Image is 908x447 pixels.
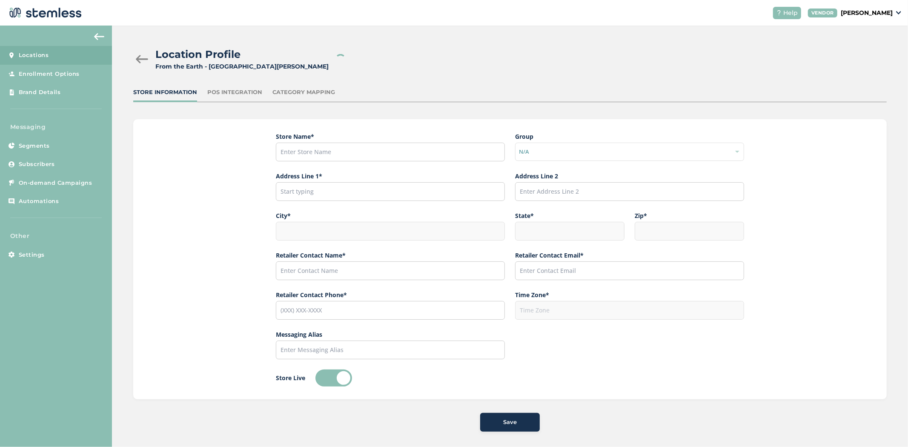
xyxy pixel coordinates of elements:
[276,373,305,382] label: Store Live
[276,143,505,161] input: Enter Store Name
[7,4,82,21] img: logo-dark-0685b13c.svg
[480,413,540,432] button: Save
[515,211,624,220] label: State
[272,88,335,97] div: Category Mapping
[155,62,329,71] div: From the Earth - [GEOGRAPHIC_DATA][PERSON_NAME]
[635,211,744,220] label: Zip
[515,251,744,260] label: Retailer Contact Email
[276,301,505,320] input: (XXX) XXX-XXXX
[19,142,50,150] span: Segments
[515,132,744,141] label: Group
[19,88,61,97] span: Brand Details
[19,160,55,169] span: Subscribers
[276,261,505,280] input: Enter Contact Name
[276,290,505,299] label: Retailer Contact Phone*
[776,10,782,15] img: icon-help-white-03924b79.svg
[19,70,80,78] span: Enrollment Options
[19,197,59,206] span: Automations
[515,182,744,201] input: Enter Address Line 2
[207,88,262,97] div: POS Integration
[276,330,505,339] label: Messaging Alias
[276,211,505,220] label: City
[808,9,837,17] div: VENDOR
[841,9,893,17] p: [PERSON_NAME]
[503,418,517,427] span: Save
[155,47,241,62] h2: Location Profile
[276,182,505,201] input: Start typing
[783,9,798,17] span: Help
[276,132,505,141] label: Store Name
[865,406,908,447] iframe: Chat Widget
[896,11,901,14] img: icon_down-arrow-small-66adaf34.svg
[94,33,104,40] img: icon-arrow-back-accent-c549486e.svg
[515,290,744,299] label: Time Zone
[19,251,45,259] span: Settings
[19,51,49,60] span: Locations
[19,179,92,187] span: On-demand Campaigns
[276,251,505,260] label: Retailer Contact Name
[515,172,744,181] label: Address Line 2
[276,341,505,359] input: Enter Messaging Alias
[515,261,744,280] input: Enter Contact Email
[133,88,197,97] div: Store Information
[276,172,505,181] label: Address Line 1*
